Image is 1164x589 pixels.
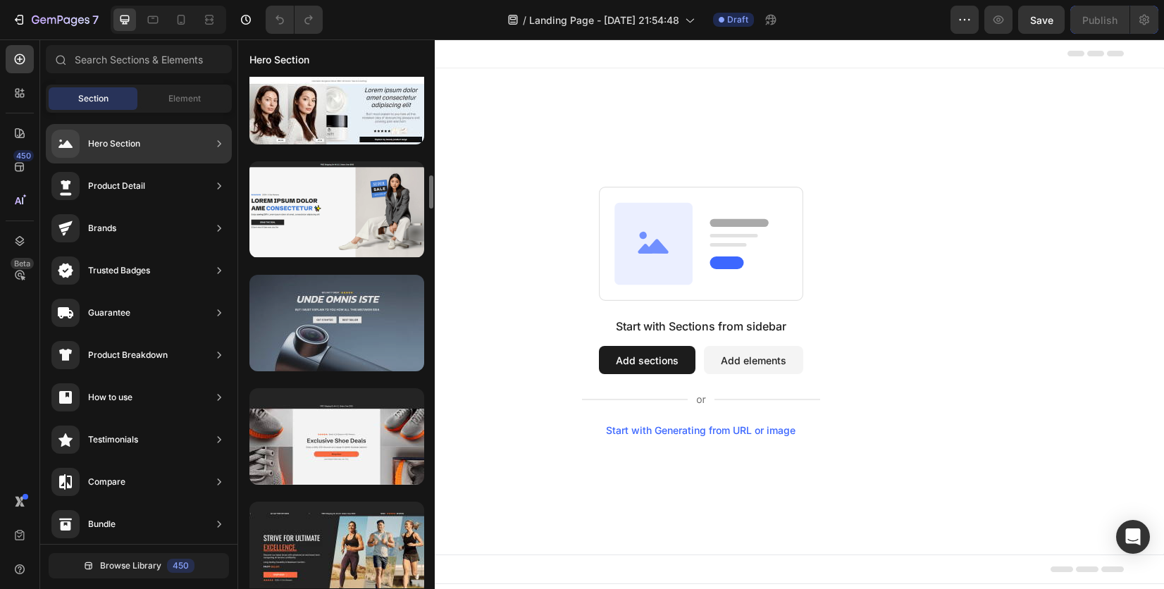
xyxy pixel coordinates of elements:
div: Undo/Redo [266,6,323,34]
div: 450 [167,559,194,573]
div: Product Detail [88,179,145,193]
div: Compare [88,475,125,489]
div: Publish [1082,13,1117,27]
div: Product Breakdown [88,348,168,362]
p: 7 [92,11,99,28]
span: / [523,13,526,27]
button: Add elements [466,306,566,335]
div: 450 [13,150,34,161]
div: Open Intercom Messenger [1116,520,1150,554]
button: Browse Library450 [49,553,229,578]
div: Hero Section [88,137,140,151]
div: Guarantee [88,306,130,320]
div: Beta [11,258,34,269]
span: Landing Page - [DATE] 21:54:48 [529,13,679,27]
button: 7 [6,6,105,34]
button: Add sections [361,306,458,335]
div: Start with Sections from sidebar [378,278,549,295]
iframe: Design area [237,39,1164,589]
input: Search Sections & Elements [46,45,232,73]
div: How to use [88,390,132,404]
span: Section [78,92,109,105]
div: Trusted Badges [88,263,150,278]
span: Draft [727,13,748,26]
button: Publish [1070,6,1129,34]
span: Element [168,92,201,105]
div: Bundle [88,517,116,531]
div: Start with Generating from URL or image [369,385,558,397]
div: Testimonials [88,433,138,447]
button: Save [1018,6,1065,34]
span: Browse Library [100,559,161,572]
span: Save [1030,14,1053,26]
div: Brands [88,221,116,235]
